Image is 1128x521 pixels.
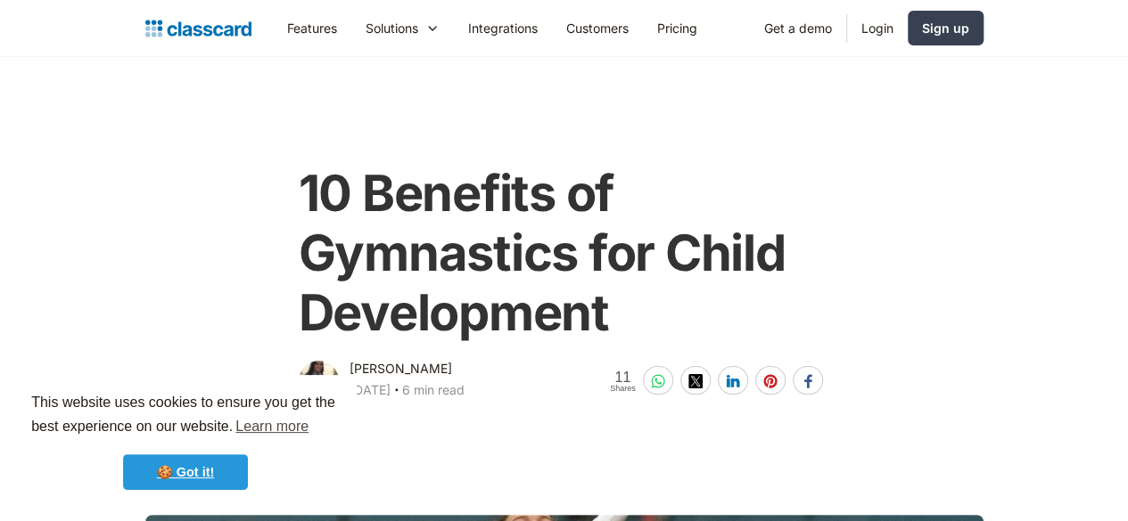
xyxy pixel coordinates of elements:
img: linkedin-white sharing button [726,374,740,388]
div: 6 min read [402,379,465,401]
img: facebook-white sharing button [801,374,815,388]
img: whatsapp-white sharing button [651,374,665,388]
a: Integrations [454,8,552,48]
img: twitter-white sharing button [688,374,703,388]
h1: 10 Benefits of Gymnastics for Child Development [299,164,830,344]
div: [PERSON_NAME] [350,358,452,379]
a: Get a demo [750,8,846,48]
a: Login [847,8,908,48]
a: dismiss cookie message [123,454,248,490]
a: Sign up [908,11,984,45]
span: 11 [610,370,636,385]
div: Sign up [922,19,969,37]
div: cookieconsent [14,375,357,507]
a: learn more about cookies [233,413,311,440]
div: ‧ [391,379,402,404]
span: Shares [610,385,636,393]
a: Customers [552,8,643,48]
a: Features [273,8,351,48]
a: home [145,16,251,41]
span: This website uses cookies to ensure you get the best experience on our website. [31,392,340,440]
div: Solutions [366,19,418,37]
img: pinterest-white sharing button [763,374,778,388]
div: Solutions [351,8,454,48]
a: Pricing [643,8,712,48]
div: [DATE] [350,379,391,401]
